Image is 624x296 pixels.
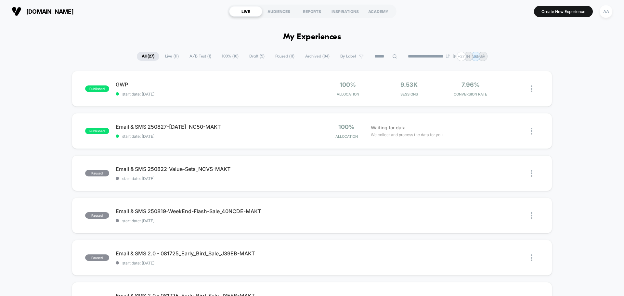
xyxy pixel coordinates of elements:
[400,81,418,88] span: 9.53k
[371,132,443,138] span: We collect and process the data for you
[85,212,109,219] span: paused
[244,52,269,61] span: Draft ( 5 )
[534,6,593,17] button: Create New Experience
[531,212,532,219] img: close
[26,8,73,15] span: [DOMAIN_NAME]
[116,134,312,139] span: start date: [DATE]
[116,176,312,181] span: start date: [DATE]
[337,92,359,97] span: Allocation
[338,123,355,130] span: 100%
[600,5,612,18] div: AA
[329,6,362,17] div: INSPIRATIONS
[85,254,109,261] span: paused
[185,52,216,61] span: A/B Test ( 1 )
[335,134,358,139] span: Allocation
[116,81,312,88] span: GWP
[116,261,312,265] span: start date: [DATE]
[116,123,312,130] span: Email & SMS 250827-[DATE]_NC50-MAKT
[262,6,295,17] div: AUDIENCES
[116,166,312,172] span: Email & SMS 250822-Value-Sets_NCVS-MAKT
[85,170,109,176] span: paused
[380,92,438,97] span: Sessions
[457,52,466,61] div: + 27
[362,6,395,17] div: ACADEMY
[598,5,614,18] button: AA
[340,81,356,88] span: 100%
[531,128,532,135] img: close
[441,92,500,97] span: CONVERSION RATE
[217,52,243,61] span: 100% ( 10 )
[85,128,109,134] span: published
[116,208,312,214] span: Email & SMS 250819-WeekEnd-Flash-Sale_40NCDE-MAKT
[270,52,299,61] span: Paused ( 11 )
[531,170,532,177] img: close
[453,54,484,59] p: [PERSON_NAME]
[116,92,312,97] span: start date: [DATE]
[116,218,312,223] span: start date: [DATE]
[446,54,450,58] img: end
[10,6,75,17] button: [DOMAIN_NAME]
[340,54,356,59] span: By Label
[371,124,409,131] span: Waiting for data...
[116,250,312,257] span: Email & SMS 2.0 - 081725_Early_Bird_Sale_J39EB-MAKT
[300,52,334,61] span: Archived ( 84 )
[531,254,532,261] img: close
[12,6,21,16] img: Visually logo
[283,32,341,42] h1: My Experiences
[531,85,532,92] img: close
[295,6,329,17] div: REPORTS
[137,52,159,61] span: All ( 27 )
[461,81,480,88] span: 7.96%
[85,85,109,92] span: published
[160,52,184,61] span: Live ( 11 )
[229,6,262,17] div: LIVE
